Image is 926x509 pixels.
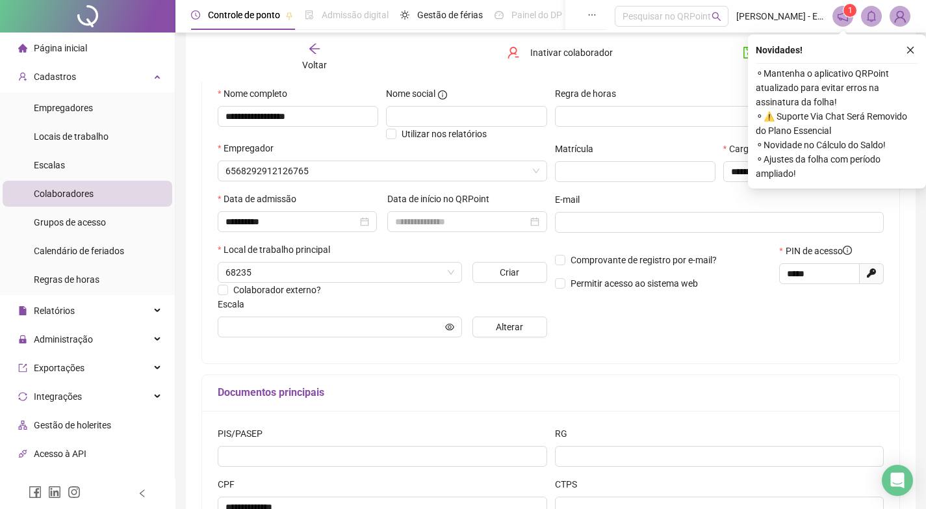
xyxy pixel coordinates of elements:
button: Criar [472,262,547,283]
span: file [18,306,27,315]
span: Acesso à API [34,449,86,459]
span: Alterar [496,320,523,334]
span: Permitir acesso ao sistema web [571,278,698,289]
button: Inativar colaborador [497,42,623,63]
span: Voltar [302,60,327,70]
span: instagram [68,486,81,499]
span: Regras de horas [34,274,99,285]
label: E-mail [555,192,588,207]
span: pushpin [285,12,293,20]
span: dashboard [495,10,504,20]
label: CPF [218,477,243,491]
span: [PERSON_NAME] - Ergos Distribuidora [736,9,825,23]
span: Escalas [34,160,65,170]
span: user-delete [507,46,520,59]
span: 1 [848,6,853,15]
span: ⚬ ⚠️ Suporte Via Chat Será Removido do Plano Essencial [756,109,918,138]
span: user-add [18,72,27,81]
span: 6568292912126765 [225,161,539,181]
label: Empregador [218,141,282,155]
label: RG [555,426,576,441]
span: Gestão de holerites [34,420,111,430]
span: info-circle [438,90,447,99]
span: Comprovante de registro por e-mail? [571,255,717,265]
span: Nome social [386,86,435,101]
span: eye [445,322,454,332]
span: linkedin [48,486,61,499]
span: Aceite de uso [34,477,87,488]
span: Empregadores [34,103,93,113]
span: Colaborador externo? [233,285,321,295]
span: api [18,449,27,458]
span: arrow-left [308,42,321,55]
span: Painel do DP [511,10,562,20]
span: save [743,46,756,59]
span: Inativar colaborador [530,46,613,60]
span: Gestão de férias [417,10,483,20]
label: Local de trabalho principal [218,242,339,257]
span: Utilizar nos relatórios [402,129,487,139]
label: PIS/PASEP [218,426,271,441]
div: Open Intercom Messenger [882,465,913,496]
h5: Documentos principais [218,385,884,400]
sup: 1 [843,4,856,17]
label: CTPS [555,477,585,491]
span: Grupos de acesso [34,217,106,228]
span: file-done [305,10,314,20]
span: PIN de acesso [786,244,852,258]
span: export [18,363,27,372]
span: Criar [500,265,519,280]
img: 93446 [890,7,910,26]
span: Administração [34,334,93,345]
span: ⚬ Ajustes da folha com período ampliado! [756,152,918,181]
label: Data de admissão [218,192,305,206]
span: Relatórios [34,306,75,316]
span: Integrações [34,391,82,402]
label: Escala [218,297,253,311]
span: ⚬ Novidade no Cálculo do Saldo! [756,138,918,152]
span: ⚬ Mantenha o aplicativo QRPoint atualizado para evitar erros na assinatura da folha! [756,66,918,109]
span: close [906,46,915,55]
span: facebook [29,486,42,499]
span: home [18,44,27,53]
span: Novidades ! [756,43,803,57]
label: Data de início no QRPoint [387,192,498,206]
label: Regra de horas [555,86,624,101]
span: sync [18,392,27,401]
span: info-circle [843,246,852,255]
span: Controle de ponto [208,10,280,20]
span: Admissão digital [322,10,389,20]
span: sun [400,10,409,20]
span: Página inicial [34,43,87,53]
span: Colaboradores [34,189,94,199]
span: Locais de trabalho [34,131,109,142]
span: Cadastros [34,72,76,82]
button: Alterar [472,317,547,337]
span: search [712,12,721,21]
span: clock-circle [191,10,200,20]
span: lock [18,335,27,344]
label: Nome completo [218,86,296,101]
label: Cargo [723,142,762,156]
span: bell [866,10,877,22]
span: 68235 [225,263,454,282]
span: Exportações [34,363,84,373]
span: apartment [18,421,27,430]
span: Calendário de feriados [34,246,124,256]
span: left [138,489,147,498]
span: notification [837,10,849,22]
button: Salvar [733,42,801,63]
label: Matrícula [555,142,602,156]
span: ellipsis [587,10,597,20]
